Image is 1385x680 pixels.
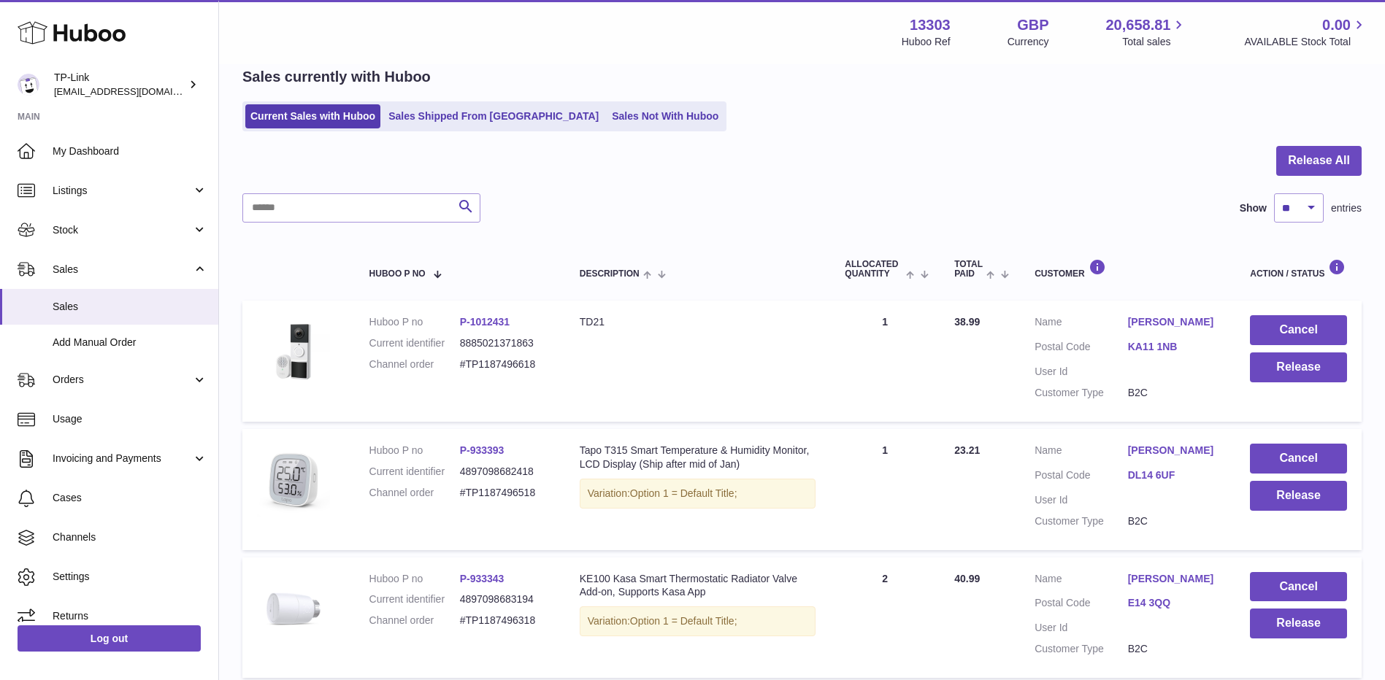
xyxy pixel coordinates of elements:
[580,444,816,471] div: Tapo T315 Smart Temperature & Humidity Monitor, LCD Display (Ship after mid of Jan)
[53,412,207,426] span: Usage
[830,301,940,422] td: 1
[1244,15,1367,49] a: 0.00 AVAILABLE Stock Total
[1105,15,1187,49] a: 20,658.81 Total sales
[383,104,604,128] a: Sales Shipped From [GEOGRAPHIC_DATA]
[1035,444,1128,461] dt: Name
[1128,444,1221,457] a: [PERSON_NAME]
[902,35,951,49] div: Huboo Ref
[369,315,460,329] dt: Huboo P no
[460,486,550,500] dd: #TP1187496518
[369,358,460,371] dt: Channel order
[1035,365,1128,379] dt: User Id
[53,373,192,387] span: Orders
[1035,493,1128,507] dt: User Id
[580,479,816,509] div: Variation:
[1128,315,1221,329] a: [PERSON_NAME]
[1250,315,1347,345] button: Cancel
[1035,621,1128,635] dt: User Id
[630,615,737,627] span: Option 1 = Default Title;
[1035,514,1128,528] dt: Customer Type
[369,572,460,586] dt: Huboo P no
[369,592,460,606] dt: Current identifier
[1331,201,1362,215] span: entries
[460,336,550,350] dd: 8885021371863
[1035,596,1128,614] dt: Postal Code
[1322,15,1351,35] span: 0.00
[460,592,550,606] dd: 4897098683194
[1250,572,1347,602] button: Cancel
[53,300,207,314] span: Sales
[1035,572,1128,590] dt: Name
[1122,35,1187,49] span: Total sales
[1128,340,1221,354] a: KA11 1NB
[1035,340,1128,358] dt: Postal Code
[1035,259,1221,279] div: Customer
[460,316,510,328] a: P-1012431
[53,530,207,544] span: Channels
[369,614,460,627] dt: Channel order
[369,486,460,500] dt: Channel order
[53,609,207,623] span: Returns
[369,336,460,350] dt: Current identifier
[53,491,207,505] span: Cases
[630,487,737,499] span: Option 1 = Default Title;
[257,572,330,645] img: KE100_EU_1.0_1.jpg
[954,260,983,279] span: Total paid
[1250,444,1347,474] button: Cancel
[1128,642,1221,656] dd: B2C
[580,315,816,329] div: TD21
[460,614,550,627] dd: #TP1187496318
[53,452,192,465] span: Invoicing and Payments
[53,184,192,198] span: Listings
[1128,572,1221,586] a: [PERSON_NAME]
[954,316,980,328] span: 38.99
[1128,386,1221,400] dd: B2C
[257,444,330,517] img: Tapo_T315_1_large_20221212093300h.jpg
[1250,259,1347,279] div: Action / Status
[580,269,640,279] span: Description
[1250,352,1347,382] button: Release
[830,429,940,550] td: 1
[369,444,460,457] dt: Huboo P no
[369,465,460,479] dt: Current identifier
[460,444,504,456] a: P-933393
[53,336,207,349] span: Add Manual Order
[1250,608,1347,638] button: Release
[1035,468,1128,486] dt: Postal Code
[580,606,816,636] div: Variation:
[53,263,192,277] span: Sales
[845,260,902,279] span: ALLOCATED Quantity
[242,67,431,87] h2: Sales currently with Huboo
[580,572,816,600] div: KE100 Kasa Smart Thermostatic Radiator Valve Add-on, Supports Kasa App
[54,85,215,97] span: [EMAIL_ADDRESS][DOMAIN_NAME]
[1128,468,1221,482] a: DL14 6UF
[1035,642,1128,656] dt: Customer Type
[1128,514,1221,528] dd: B2C
[1128,596,1221,610] a: E14 3QQ
[460,465,550,479] dd: 4897098682418
[53,144,207,158] span: My Dashboard
[1105,15,1170,35] span: 20,658.81
[18,625,201,652] a: Log out
[954,573,980,584] span: 40.99
[54,71,185,98] div: TP-Link
[1276,146,1362,176] button: Release All
[1008,35,1049,49] div: Currency
[1250,481,1347,511] button: Release
[1240,201,1267,215] label: Show
[257,315,330,388] img: 1727277818.jpg
[954,444,980,456] span: 23.21
[830,557,940,679] td: 2
[1244,35,1367,49] span: AVAILABLE Stock Total
[245,104,380,128] a: Current Sales with Huboo
[18,74,39,96] img: gaby.chen@tp-link.com
[460,358,550,371] dd: #TP1187496618
[53,570,207,584] span: Settings
[369,269,426,279] span: Huboo P no
[910,15,951,35] strong: 13303
[607,104,724,128] a: Sales Not With Huboo
[1017,15,1048,35] strong: GBP
[53,223,192,237] span: Stock
[1035,315,1128,333] dt: Name
[460,573,504,584] a: P-933343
